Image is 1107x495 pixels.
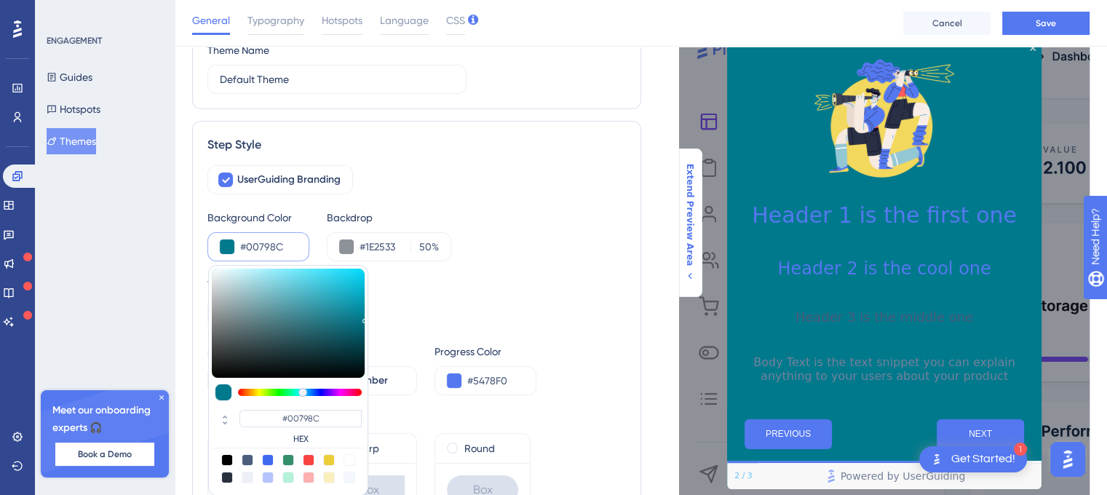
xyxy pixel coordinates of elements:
[951,451,1015,467] div: Get Started!
[739,202,1030,228] h1: Header 1 is the first one
[192,12,230,29] span: General
[739,355,1030,383] p: Body Text is the text snippet you can explain anything to your users about your product
[47,64,92,90] button: Guides
[207,209,309,226] div: Background Color
[464,440,495,457] label: Round
[380,12,429,29] span: Language
[1002,12,1090,35] button: Save
[207,41,269,59] div: Theme Name
[937,419,1024,449] button: Next
[435,343,536,360] div: Progress Color
[237,171,341,189] span: UserGuiding Branding
[739,258,1030,279] h2: Header 2 is the cool one
[745,419,832,449] button: Previous
[928,451,945,468] img: launcher-image-alternative-text
[220,71,454,87] input: Theme Name
[78,448,132,460] span: Book a Demo
[207,276,626,293] div: Tooltip Highlight Box
[207,343,417,360] div: Step Progress Indicator
[903,12,991,35] button: Cancel
[47,35,102,47] div: ENGAGEMENT
[919,446,1027,472] div: Open Get Started! checklist, remaining modules: 1
[351,372,388,389] span: Number
[239,433,362,445] label: HEX
[841,467,966,485] span: Powered by UserGuiding
[322,12,362,29] span: Hotspots
[34,4,91,21] span: Need Help?
[812,45,957,191] img: Modal Media
[734,470,753,482] div: Step 2 of 3
[1014,443,1027,456] div: 1
[207,136,626,154] div: Step Style
[247,12,304,29] span: Typography
[739,309,1030,325] h3: Header 3 is the middle one
[47,96,100,122] button: Hotspots
[410,238,439,256] label: %
[678,163,702,282] button: Extend Preview Area
[47,128,96,154] button: Themes
[446,12,465,29] span: CSS
[55,443,154,466] button: Book a Demo
[1030,45,1036,51] div: Close Preview
[416,238,432,256] input: %
[52,402,157,437] span: Meet our onboarding experts 🎧
[932,17,962,29] span: Cancel
[684,163,696,266] span: Extend Preview Area
[1046,437,1090,481] iframe: UserGuiding AI Assistant Launcher
[327,209,451,226] div: Backdrop
[727,463,1041,489] div: Footer
[1036,17,1056,29] span: Save
[207,410,626,427] div: Box Roundness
